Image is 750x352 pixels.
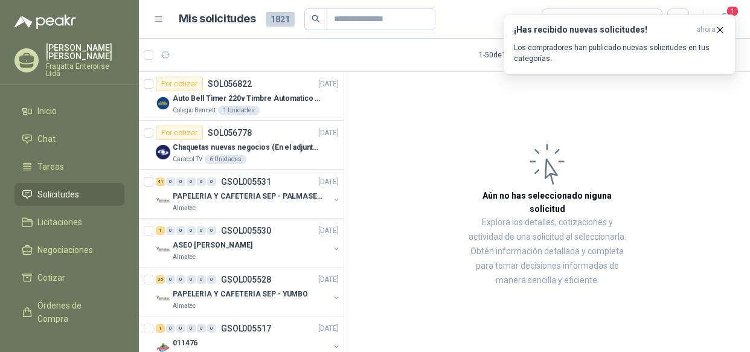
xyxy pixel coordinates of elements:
div: 0 [176,275,185,284]
div: 0 [207,324,216,333]
div: 0 [187,226,196,235]
div: 0 [166,324,175,333]
p: Colegio Bennett [173,106,216,115]
p: [DATE] [318,127,339,139]
div: 0 [187,324,196,333]
button: ¡Has recibido nuevas solicitudes!ahora Los compradores han publicado nuevas solicitudes en tus ca... [504,14,736,74]
p: PAPELERIA Y CAFETERIA SEP - YUMBO [173,289,308,300]
div: 0 [197,178,206,186]
div: 1 [156,226,165,235]
div: 0 [176,178,185,186]
span: Solicitudes [37,188,79,201]
div: 0 [166,178,175,186]
span: Inicio [37,104,57,118]
span: Cotizar [37,271,65,284]
p: [DATE] [318,78,339,90]
div: 1 - 50 de 1280 [479,45,557,65]
p: [DATE] [318,225,339,237]
a: 1 0 0 0 0 0 GSOL005530[DATE] Company LogoASEO [PERSON_NAME]Almatec [156,223,341,262]
span: 1 [726,5,739,17]
div: 6 Unidades [205,155,246,164]
a: Chat [14,127,124,150]
a: 36 0 0 0 0 0 GSOL005528[DATE] Company LogoPAPELERIA Y CAFETERIA SEP - YUMBOAlmatec [156,272,341,311]
a: Por cotizarSOL056822[DATE] Company LogoAuto Bell Timer 220v Timbre Automatico Para Colegios, Indu... [139,72,344,121]
p: Almatec [173,203,196,213]
span: Licitaciones [37,216,82,229]
img: Company Logo [156,292,170,306]
div: Por cotizar [156,126,203,140]
p: Almatec [173,301,196,311]
div: 0 [166,275,175,284]
div: 0 [207,226,216,235]
img: Company Logo [156,96,170,110]
div: 0 [197,226,206,235]
h1: Mis solicitudes [179,10,256,28]
div: 0 [197,324,206,333]
span: search [312,14,320,23]
a: 41 0 0 0 0 0 GSOL005531[DATE] Company LogoPAPELERIA Y CAFETERIA SEP - PALMASECAAlmatec [156,174,341,213]
p: GSOL005528 [221,275,271,284]
div: 0 [197,275,206,284]
p: GSOL005530 [221,226,271,235]
p: [DATE] [318,323,339,334]
a: Tareas [14,155,124,178]
p: Explora los detalles, cotizaciones y actividad de una solicitud al seleccionarla. Obtén informaci... [465,216,629,288]
span: Chat [37,132,56,146]
a: Licitaciones [14,211,124,234]
p: Los compradores han publicado nuevas solicitudes en tus categorías. [514,42,725,64]
p: Caracol TV [173,155,202,164]
a: Solicitudes [14,183,124,206]
div: Por cotizar [156,77,203,91]
p: Chaquetas nuevas negocios (En el adjunto mas informacion) [173,142,323,153]
div: 41 [156,178,165,186]
div: 0 [176,226,185,235]
a: Negociaciones [14,238,124,261]
div: 0 [187,178,196,186]
img: Company Logo [156,145,170,159]
div: 0 [166,226,175,235]
span: Negociaciones [37,243,93,257]
div: 0 [176,324,185,333]
p: Fragatta Enterprise Ltda [46,63,124,77]
span: ahora [696,25,716,35]
div: 0 [207,178,216,186]
h3: Aún no has seleccionado niguna solicitud [465,189,629,216]
div: Todas [550,13,575,26]
div: 0 [207,275,216,284]
p: [DATE] [318,176,339,188]
a: Inicio [14,100,124,123]
p: Auto Bell Timer 220v Timbre Automatico Para Colegios, Indust [173,93,323,104]
img: Logo peakr [14,14,76,29]
a: Cotizar [14,266,124,289]
p: SOL056822 [208,80,252,88]
p: Almatec [173,252,196,262]
div: 36 [156,275,165,284]
p: ASEO [PERSON_NAME] [173,240,252,251]
p: 011476 [173,338,197,349]
div: 0 [187,275,196,284]
div: 1 Unidades [218,106,260,115]
p: GSOL005531 [221,178,271,186]
p: [PERSON_NAME] [PERSON_NAME] [46,43,124,60]
img: Company Logo [156,243,170,257]
span: Tareas [37,160,64,173]
img: Company Logo [156,194,170,208]
h3: ¡Has recibido nuevas solicitudes! [514,25,691,35]
div: 1 [156,324,165,333]
span: 1821 [266,12,295,27]
p: GSOL005517 [221,324,271,333]
p: SOL056778 [208,129,252,137]
span: Órdenes de Compra [37,299,113,325]
p: [DATE] [318,274,339,286]
button: 1 [714,8,736,30]
a: Por cotizarSOL056778[DATE] Company LogoChaquetas nuevas negocios (En el adjunto mas informacion)C... [139,121,344,170]
p: PAPELERIA Y CAFETERIA SEP - PALMASECA [173,191,323,202]
a: Órdenes de Compra [14,294,124,330]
